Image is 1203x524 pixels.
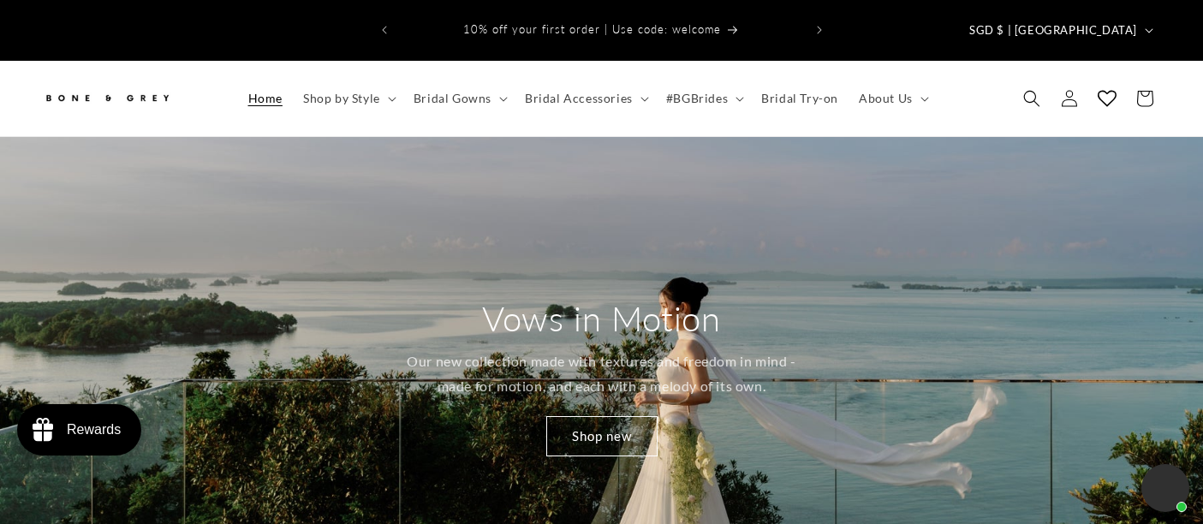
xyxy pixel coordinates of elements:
[801,14,838,46] button: Next announcement
[666,91,728,106] span: #BGBrides
[656,80,751,116] summary: #BGBrides
[1141,464,1189,512] button: Open chatbox
[1013,80,1051,117] summary: Search
[248,91,283,106] span: Home
[43,84,171,112] img: Bone and Grey Bridal
[293,80,403,116] summary: Shop by Style
[37,78,221,119] a: Bone and Grey Bridal
[959,14,1160,46] button: SGD $ | [GEOGRAPHIC_DATA]
[463,22,721,36] span: 10% off your first order | Use code: welcome
[525,91,633,106] span: Bridal Accessories
[751,80,849,116] a: Bridal Try-on
[546,416,658,456] a: Shop new
[303,91,380,106] span: Shop by Style
[969,22,1137,39] span: SGD $ | [GEOGRAPHIC_DATA]
[67,422,121,438] div: Rewards
[238,80,293,116] a: Home
[414,91,491,106] span: Bridal Gowns
[366,14,403,46] button: Previous announcement
[761,91,838,106] span: Bridal Try-on
[859,91,913,106] span: About Us
[849,80,936,116] summary: About Us
[515,80,656,116] summary: Bridal Accessories
[482,296,720,341] h2: Vows in Motion
[398,349,805,399] p: Our new collection made with textures and freedom in mind - made for motion, and each with a melo...
[403,80,515,116] summary: Bridal Gowns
